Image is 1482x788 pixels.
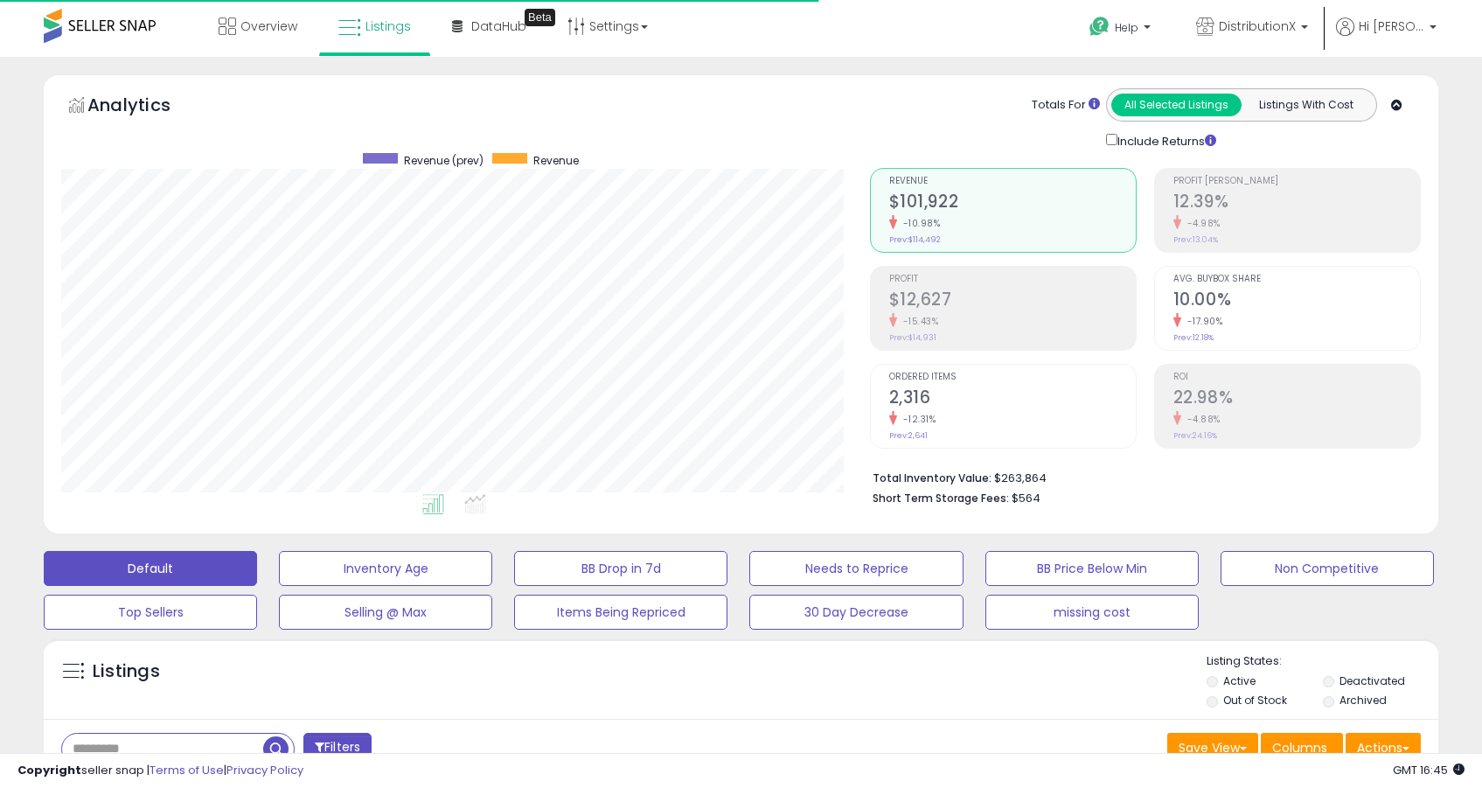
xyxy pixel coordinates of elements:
div: Totals For [1032,97,1100,114]
label: Out of Stock [1223,693,1287,708]
button: BB Drop in 7d [514,551,727,586]
b: Total Inventory Value: [873,471,991,485]
button: All Selected Listings [1111,94,1242,116]
button: Listings With Cost [1241,94,1371,116]
small: Prev: $114,492 [889,234,941,245]
span: ROI [1173,373,1420,382]
span: Hi [PERSON_NAME] [1359,17,1424,35]
small: -4.98% [1181,217,1221,230]
a: Hi [PERSON_NAME] [1336,17,1437,57]
span: DistributionX [1219,17,1296,35]
small: Prev: 12.18% [1173,332,1214,343]
button: Save View [1167,733,1258,763]
small: Prev: 13.04% [1173,234,1218,245]
small: Prev: $14,931 [889,332,936,343]
h5: Analytics [87,93,205,122]
span: $564 [1012,490,1040,506]
button: Default [44,551,257,586]
small: -12.31% [897,413,936,426]
button: Inventory Age [279,551,492,586]
div: Include Returns [1093,130,1237,150]
i: Get Help [1089,16,1110,38]
button: Needs to Reprice [749,551,963,586]
span: Overview [240,17,297,35]
h2: 22.98% [1173,387,1420,411]
h2: $12,627 [889,289,1136,313]
button: Columns [1261,733,1343,763]
small: -15.43% [897,315,939,328]
h2: 12.39% [1173,192,1420,215]
button: Filters [303,733,372,764]
span: Revenue (prev) [404,153,484,168]
span: Profit [889,275,1136,284]
button: missing cost [985,595,1199,630]
span: Revenue [889,177,1136,186]
b: Short Term Storage Fees: [873,491,1009,506]
label: Deactivated [1339,673,1405,688]
h2: $101,922 [889,192,1136,215]
span: Listings [365,17,411,35]
li: $263,864 [873,466,1408,487]
button: Top Sellers [44,595,257,630]
span: DataHub [471,17,526,35]
button: BB Price Below Min [985,551,1199,586]
a: Help [1075,3,1168,57]
a: Privacy Policy [226,762,303,778]
label: Active [1223,673,1256,688]
small: Prev: 24.16% [1173,430,1217,441]
span: Ordered Items [889,373,1136,382]
button: Actions [1346,733,1421,763]
h2: 2,316 [889,387,1136,411]
span: Profit [PERSON_NAME] [1173,177,1420,186]
h5: Listings [93,659,160,684]
span: 2025-10-7 16:45 GMT [1393,762,1465,778]
button: Items Being Repriced [514,595,727,630]
small: -17.90% [1181,315,1223,328]
div: Tooltip anchor [525,9,555,26]
h2: 10.00% [1173,289,1420,313]
button: 30 Day Decrease [749,595,963,630]
span: Help [1115,20,1138,35]
small: -10.98% [897,217,941,230]
span: Revenue [533,153,579,168]
a: Terms of Use [150,762,224,778]
button: Non Competitive [1221,551,1434,586]
small: -4.88% [1181,413,1221,426]
div: seller snap | | [17,763,303,779]
span: Avg. Buybox Share [1173,275,1420,284]
label: Archived [1339,693,1387,708]
strong: Copyright [17,762,81,778]
button: Selling @ Max [279,595,492,630]
p: Listing States: [1207,653,1438,670]
small: Prev: 2,641 [889,430,928,441]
